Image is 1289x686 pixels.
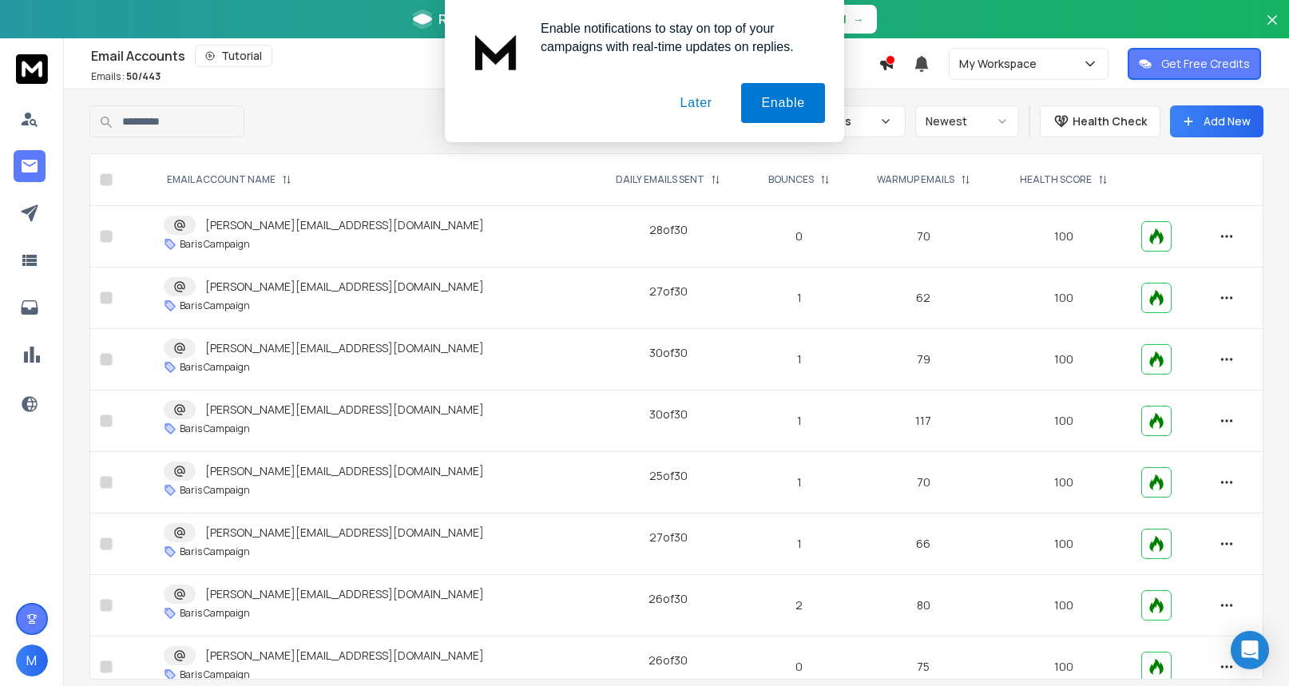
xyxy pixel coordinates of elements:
td: 100 [995,391,1132,452]
p: [PERSON_NAME][EMAIL_ADDRESS][DOMAIN_NAME] [205,463,484,479]
td: 70 [852,452,996,514]
p: Baris Campaign [180,607,250,620]
p: [PERSON_NAME][EMAIL_ADDRESS][DOMAIN_NAME] [205,648,484,664]
img: notification icon [464,19,528,83]
p: [PERSON_NAME][EMAIL_ADDRESS][DOMAIN_NAME] [205,217,484,233]
p: 1 [756,290,842,306]
p: [PERSON_NAME][EMAIL_ADDRESS][DOMAIN_NAME] [205,586,484,602]
td: 66 [852,514,996,575]
p: Baris Campaign [180,545,250,558]
td: 70 [852,206,996,268]
div: EMAIL ACCOUNT NAME [167,173,292,186]
td: 117 [852,391,996,452]
p: [PERSON_NAME][EMAIL_ADDRESS][DOMAIN_NAME] [205,525,484,541]
p: 0 [756,228,842,244]
div: 25 of 30 [649,468,688,484]
p: [PERSON_NAME][EMAIL_ADDRESS][DOMAIN_NAME] [205,402,484,418]
td: 100 [995,514,1132,575]
p: Baris Campaign [180,484,250,497]
td: 100 [995,329,1132,391]
div: 27 of 30 [649,284,688,299]
p: [PERSON_NAME][EMAIL_ADDRESS][DOMAIN_NAME] [205,279,484,295]
td: 100 [995,452,1132,514]
td: 100 [995,268,1132,329]
p: WARMUP EMAILS [877,173,954,186]
p: 2 [756,597,842,613]
td: 62 [852,268,996,329]
td: 79 [852,329,996,391]
div: 27 of 30 [649,529,688,545]
p: 1 [756,351,842,367]
button: Enable [741,83,825,123]
td: 100 [995,206,1132,268]
p: 1 [756,413,842,429]
td: 100 [995,575,1132,636]
td: 80 [852,575,996,636]
div: Enable notifications to stay on top of your campaigns with real-time updates on replies. [528,19,825,56]
div: 26 of 30 [648,591,688,607]
p: 1 [756,474,842,490]
p: Baris Campaign [180,361,250,374]
button: Later [660,83,732,123]
p: 0 [756,659,842,675]
div: 30 of 30 [649,345,688,361]
p: Baris Campaign [180,238,250,251]
p: [PERSON_NAME][EMAIL_ADDRESS][DOMAIN_NAME] [205,340,484,356]
p: HEALTH SCORE [1020,173,1092,186]
div: 26 of 30 [648,652,688,668]
p: Baris Campaign [180,668,250,681]
button: M [16,644,48,676]
div: 30 of 30 [649,406,688,422]
p: Baris Campaign [180,299,250,312]
p: Baris Campaign [180,422,250,435]
p: BOUNCES [768,173,814,186]
p: DAILY EMAILS SENT [616,173,704,186]
p: 1 [756,536,842,552]
div: Open Intercom Messenger [1231,631,1269,669]
div: 28 of 30 [649,222,688,238]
